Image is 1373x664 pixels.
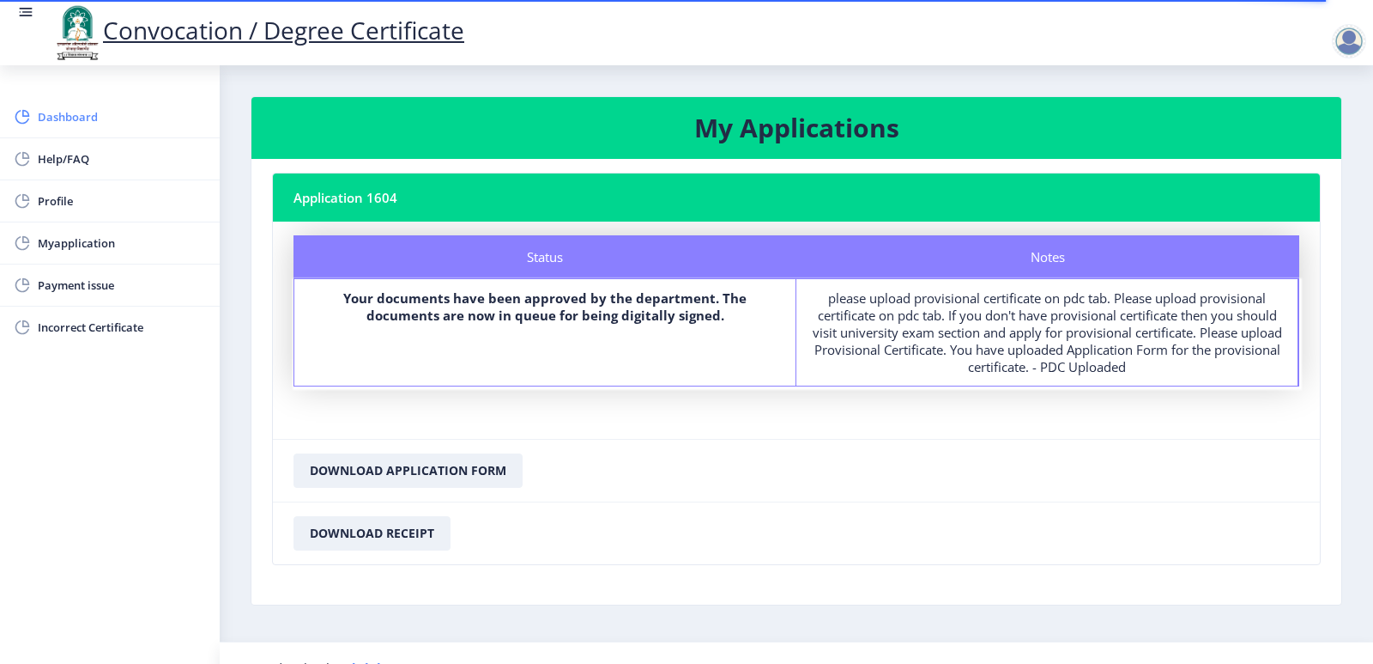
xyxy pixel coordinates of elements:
[38,317,206,338] span: Incorrect Certificate
[273,174,1320,222] nb-card-header: Application 1604
[38,275,206,295] span: Payment issue
[51,3,103,62] img: logo
[343,289,747,324] b: Your documents have been approved by the department. The documents are now in queue for being dig...
[796,235,1299,278] div: Notes
[38,107,206,127] span: Dashboard
[293,454,523,488] button: Download Application Form
[38,149,206,169] span: Help/FAQ
[293,235,796,278] div: Status
[38,191,206,211] span: Profile
[272,111,1321,145] h3: My Applications
[38,233,206,253] span: Myapplication
[812,289,1282,375] div: please upload provisional certificate on pdc tab. Please upload provisional certificate on pdc ta...
[51,14,464,46] a: Convocation / Degree Certificate
[293,516,451,551] button: Download Receipt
